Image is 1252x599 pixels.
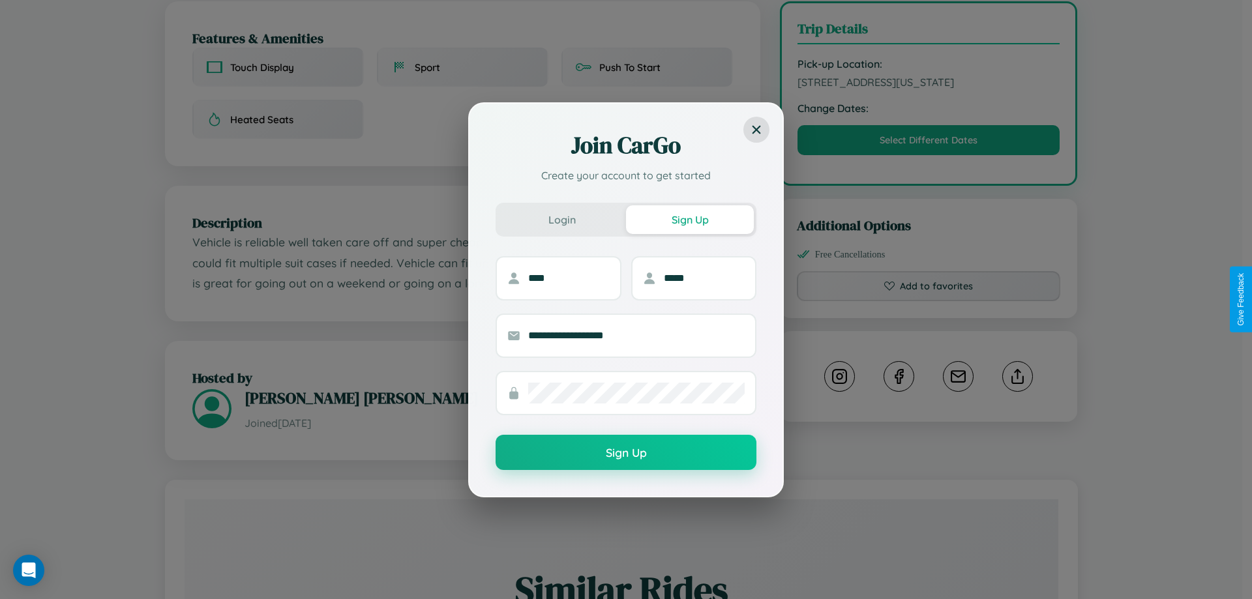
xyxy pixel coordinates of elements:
div: Give Feedback [1236,273,1245,326]
button: Sign Up [626,205,754,234]
p: Create your account to get started [496,168,756,183]
h2: Join CarGo [496,130,756,161]
div: Open Intercom Messenger [13,555,44,586]
button: Login [498,205,626,234]
button: Sign Up [496,435,756,470]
